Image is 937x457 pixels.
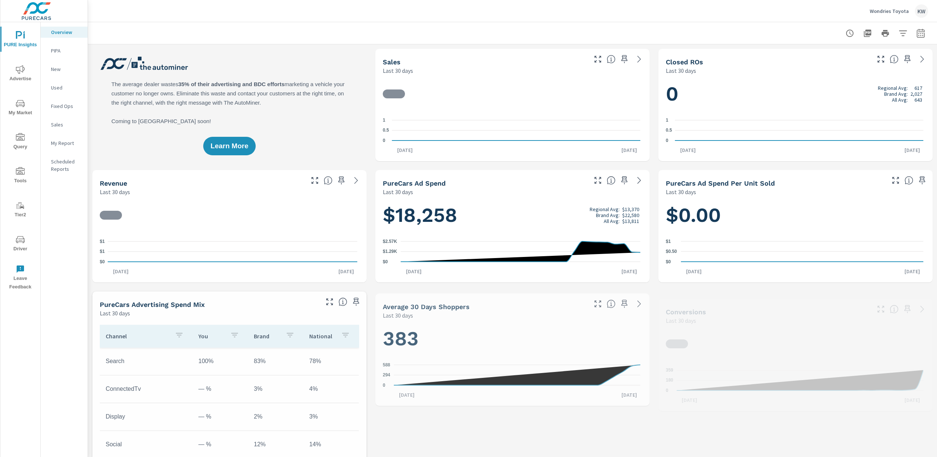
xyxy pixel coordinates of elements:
[616,146,642,154] p: [DATE]
[666,138,668,143] text: 0
[51,102,82,110] p: Fixed Ops
[100,435,192,454] td: Social
[860,26,875,41] button: "Export Report to PDF"
[902,303,913,315] span: Save this to your personalized report
[100,309,130,318] p: Last 30 days
[100,259,105,264] text: $0
[914,97,922,103] p: 643
[192,435,248,454] td: — %
[590,206,620,212] p: Regional Avg:
[309,175,321,186] button: Make Fullscreen
[0,22,40,294] div: nav menu
[41,82,88,93] div: Used
[878,26,893,41] button: Print Report
[383,326,642,351] h1: 383
[633,53,645,65] a: See more details in report
[309,332,335,340] p: National
[333,268,359,275] p: [DATE]
[896,26,910,41] button: Apply Filters
[383,249,397,254] text: $1.29K
[100,187,130,196] p: Last 30 days
[211,143,248,149] span: Learn More
[335,175,347,186] span: Save this to your personalized report
[3,99,38,117] span: My Market
[100,352,192,370] td: Search
[383,179,446,187] h5: PureCars Ad Spend
[41,64,88,75] div: New
[619,175,630,186] span: Save this to your personalized report
[890,175,902,186] button: Make Fullscreen
[666,202,925,227] h1: $0.00
[875,303,887,315] button: Make Fullscreen
[383,138,385,143] text: 0
[203,137,256,155] button: Learn More
[616,268,642,275] p: [DATE]
[100,239,105,244] text: $1
[392,146,418,154] p: [DATE]
[100,380,192,398] td: ConnectedTv
[248,435,303,454] td: 12%
[106,332,169,340] p: Channel
[3,31,38,49] span: PURE Insights
[51,65,82,73] p: New
[3,167,38,185] span: Tools
[383,128,389,133] text: 0.5
[666,66,696,75] p: Last 30 days
[666,128,672,133] text: 0.5
[916,303,928,315] a: See more details in report
[303,407,359,426] td: 3%
[192,352,248,370] td: 100%
[192,407,248,426] td: — %
[192,380,248,398] td: — %
[383,118,385,123] text: 1
[666,308,706,316] h5: Conversions
[916,175,928,186] span: Save this to your personalized report
[607,299,616,308] span: A rolling 30 day total of daily Shoppers on the dealership website, averaged over the selected da...
[592,298,604,310] button: Make Fullscreen
[666,388,668,393] text: 0
[875,53,887,65] button: Make Fullscreen
[3,265,38,291] span: Leave Feedback
[303,380,359,398] td: 4%
[248,407,303,426] td: 2%
[899,268,925,275] p: [DATE]
[248,352,303,370] td: 83%
[51,121,82,128] p: Sales
[3,235,38,253] span: Driver
[675,146,701,154] p: [DATE]
[666,316,696,325] p: Last 30 days
[633,175,645,186] a: See more details in report
[3,133,38,151] span: Query
[622,218,639,224] p: $13,811
[915,4,928,18] div: KW
[324,176,333,185] span: Total sales revenue over the selected date range. [Source: This data is sourced from the dealer’s...
[890,305,899,314] span: The number of dealer-specified goals completed by a visitor. [Source: This data is provided by th...
[914,85,922,91] p: 617
[904,176,913,185] span: Average cost of advertising per each vehicle sold at the dealer over the selected date range. The...
[383,239,397,244] text: $2.57K
[383,259,388,264] text: $0
[666,187,696,196] p: Last 30 days
[633,298,645,310] a: See more details in report
[666,58,703,66] h5: Closed ROs
[899,396,925,404] p: [DATE]
[666,378,673,383] text: 180
[51,139,82,147] p: My Report
[303,352,359,370] td: 78%
[666,259,671,264] text: $0
[41,45,88,56] div: PIPA
[902,53,913,65] span: Save this to your personalized report
[41,101,88,112] div: Fixed Ops
[604,218,620,224] p: All Avg:
[666,239,671,244] text: $1
[383,383,385,388] text: 0
[51,47,82,54] p: PIPA
[666,249,677,254] text: $0.50
[383,372,390,378] text: 294
[350,296,362,308] span: Save this to your personalized report
[254,332,280,340] p: Brand
[878,85,908,91] p: Regional Avg:
[383,362,390,368] text: 588
[884,91,908,97] p: Brand Avg:
[324,296,335,308] button: Make Fullscreen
